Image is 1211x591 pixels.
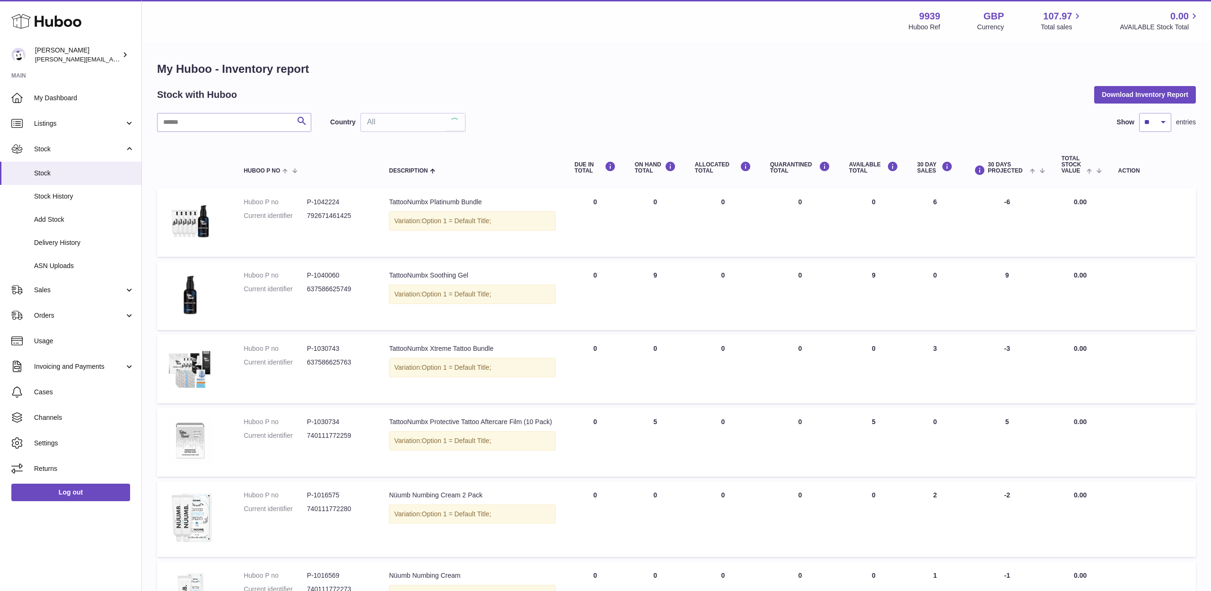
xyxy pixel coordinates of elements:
h1: My Huboo - Inventory report [157,61,1196,77]
div: Nüumb Numbing Cream 2 Pack [389,491,555,500]
a: 0.00 AVAILABLE Stock Total [1120,10,1200,32]
span: Option 1 = Default Title; [422,437,491,444]
td: 2 [908,481,963,557]
dd: 740111772259 [307,431,370,440]
dd: P-1040060 [307,271,370,280]
div: DUE IN TOTAL [575,161,616,174]
img: product image [167,271,214,318]
span: 0 [798,572,802,579]
span: Total sales [1041,23,1083,32]
td: 0 [685,335,761,403]
dt: Huboo P no [244,271,307,280]
div: AVAILABLE Total [849,161,898,174]
dd: P-1030734 [307,417,370,426]
td: 0 [685,188,761,257]
span: Sales [34,286,124,295]
div: TattooNumbx Protective Tattoo Aftercare Film (10 Pack) [389,417,555,426]
img: product image [167,198,214,245]
td: -3 [962,335,1052,403]
td: 0 [625,188,685,257]
span: Invoicing and Payments [34,362,124,371]
div: ON HAND Total [635,161,676,174]
td: 0 [565,408,625,477]
span: 107.97 [1043,10,1072,23]
span: Stock [34,145,124,154]
dd: 637586625763 [307,358,370,367]
td: 0 [565,481,625,557]
div: Variation: [389,504,555,524]
span: Returns [34,464,134,473]
dt: Huboo P no [244,491,307,500]
td: 3 [908,335,963,403]
dt: Current identifier [244,504,307,513]
span: Stock History [34,192,134,201]
td: 0 [565,261,625,330]
td: 9 [625,261,685,330]
td: 0 [908,261,963,330]
dd: 637586625749 [307,285,370,294]
div: Variation: [389,211,555,231]
dt: Huboo P no [244,198,307,207]
h2: Stock with Huboo [157,88,237,101]
dt: Current identifier [244,431,307,440]
strong: GBP [983,10,1004,23]
div: Nüumb Numbing Cream [389,571,555,580]
td: 6 [908,188,963,257]
span: 0.00 [1074,271,1087,279]
span: 0 [798,271,802,279]
dd: 740111772280 [307,504,370,513]
button: Download Inventory Report [1094,86,1196,103]
img: tommyhardy@hotmail.com [11,48,26,62]
div: ALLOCATED Total [695,161,751,174]
td: 9 [962,261,1052,330]
span: Settings [34,439,134,448]
span: 0.00 [1074,572,1087,579]
td: 5 [962,408,1052,477]
span: Option 1 = Default Title; [422,510,491,518]
td: -2 [962,481,1052,557]
div: TattooNumbx Xtreme Tattoo Bundle [389,344,555,353]
span: Stock [34,169,134,178]
img: product image [167,344,214,391]
dd: P-1042224 [307,198,370,207]
div: 30 DAY SALES [917,161,953,174]
span: AVAILABLE Stock Total [1120,23,1200,32]
td: 9 [840,261,908,330]
td: 0 [908,408,963,477]
td: 0 [565,188,625,257]
dt: Current identifier [244,358,307,367]
span: 0 [798,198,802,206]
td: 0 [625,481,685,557]
td: 5 [840,408,908,477]
span: Delivery History [34,238,134,247]
dd: 792671461425 [307,211,370,220]
td: 0 [840,188,908,257]
strong: 9939 [919,10,940,23]
span: Description [389,168,428,174]
a: 107.97 Total sales [1041,10,1083,32]
span: ASN Uploads [34,261,134,270]
div: TattooNumbx Soothing Gel [389,271,555,280]
div: Variation: [389,431,555,451]
label: Country [330,118,356,127]
span: Orders [34,311,124,320]
span: Cases [34,388,134,397]
dt: Current identifier [244,285,307,294]
span: 0.00 [1074,198,1087,206]
dd: P-1016575 [307,491,370,500]
img: product image [167,491,214,545]
span: Option 1 = Default Title; [422,290,491,298]
label: Show [1117,118,1134,127]
span: Total stock value [1062,156,1085,174]
span: 30 DAYS PROJECTED [988,162,1027,174]
div: [PERSON_NAME] [35,46,120,64]
div: QUARANTINED Total [770,161,830,174]
span: 0.00 [1170,10,1189,23]
td: 0 [685,481,761,557]
span: Listings [34,119,124,128]
td: 0 [565,335,625,403]
a: Log out [11,484,130,501]
span: entries [1176,118,1196,127]
div: Variation: [389,285,555,304]
span: 0.00 [1074,491,1087,499]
